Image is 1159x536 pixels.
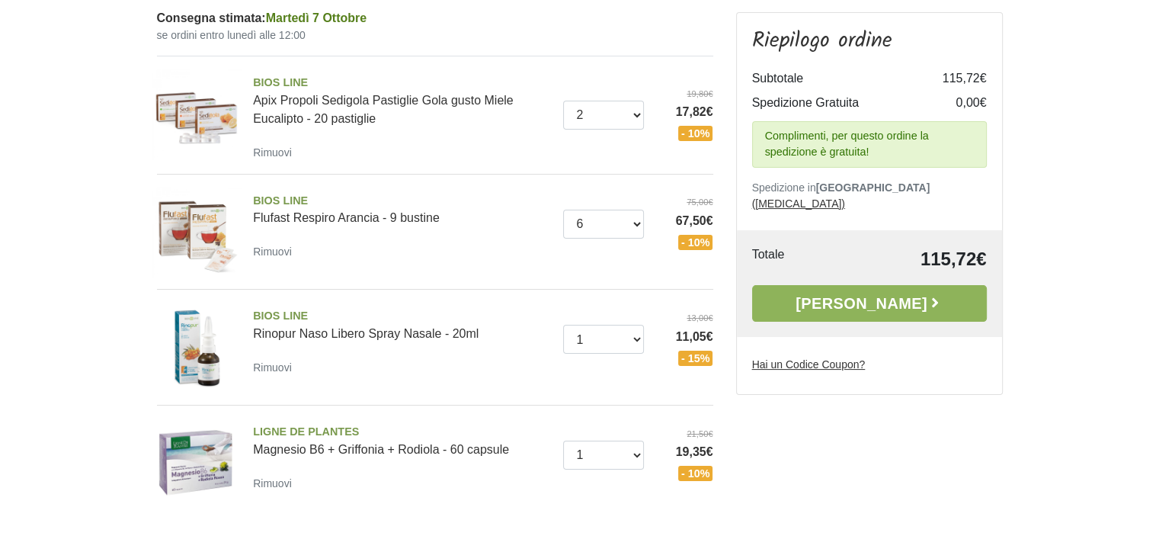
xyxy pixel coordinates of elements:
[253,424,552,441] span: LIGNE DE PLANTES
[655,428,713,441] del: 21,50€
[253,246,292,258] small: Rimuovi
[152,69,242,159] img: Apix Propoli Sedigola Pastiglie Gola gusto Miele Eucalipto - 20 pastiglie
[752,285,987,322] a: [PERSON_NAME]
[752,197,845,210] a: ([MEDICAL_DATA])
[253,424,552,456] a: LIGNE DE PLANTESMagnesio B6 + Griffonia + Rodiola - 60 capsule
[253,358,298,377] a: Rimuovi
[253,242,298,261] a: Rimuovi
[253,308,552,325] span: BIOS LINE
[253,75,552,125] a: BIOS LINEApix Propoli Sedigola Pastiglie Gola gusto Miele Eucalipto - 20 pastiglie
[157,9,713,27] div: Consegna stimata:
[752,28,987,54] h3: Riepilogo ordine
[752,358,866,371] u: Hai un Codice Coupon?
[253,473,298,493] a: Rimuovi
[157,27,713,43] small: se ordini entro lunedì alle 12:00
[253,308,552,340] a: BIOS LINERinopur Naso Libero Spray Nasale - 20ml
[655,103,713,121] span: 17,82€
[752,121,987,168] div: Complimenti, per questo ordine la spedizione è gratuita!
[253,361,292,374] small: Rimuovi
[253,75,552,91] span: BIOS LINE
[678,235,713,250] span: - 10%
[253,146,292,159] small: Rimuovi
[266,11,367,24] span: Martedì 7 Ottobre
[253,193,552,210] span: BIOS LINE
[253,143,298,162] a: Rimuovi
[655,196,713,209] del: 75,00€
[829,246,986,273] td: 115,72€
[752,180,987,212] p: Spedizione in
[752,91,926,115] td: Spedizione Gratuita
[926,66,987,91] td: 115,72€
[752,246,830,273] td: Totale
[655,312,713,325] del: 13,00€
[253,193,552,225] a: BIOS LINEFlufast Respiro Arancia - 9 bustine
[678,466,713,481] span: - 10%
[655,443,713,461] span: 19,35€
[678,351,713,366] span: - 15%
[655,328,713,346] span: 11,05€
[152,187,242,278] img: Flufast Respiro Arancia - 9 bustine
[816,181,930,194] b: [GEOGRAPHIC_DATA]
[926,91,987,115] td: 0,00€
[752,66,926,91] td: Subtotale
[253,477,292,489] small: Rimuovi
[678,126,713,141] span: - 10%
[655,212,713,230] span: 67,50€
[752,357,866,373] label: Hai un Codice Coupon?
[655,88,713,101] del: 19,80€
[152,302,242,393] img: Rinopur Naso Libero Spray Nasale - 20ml
[152,418,242,509] img: Magnesio B6 + Griffonia + Rodiola - 60 capsule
